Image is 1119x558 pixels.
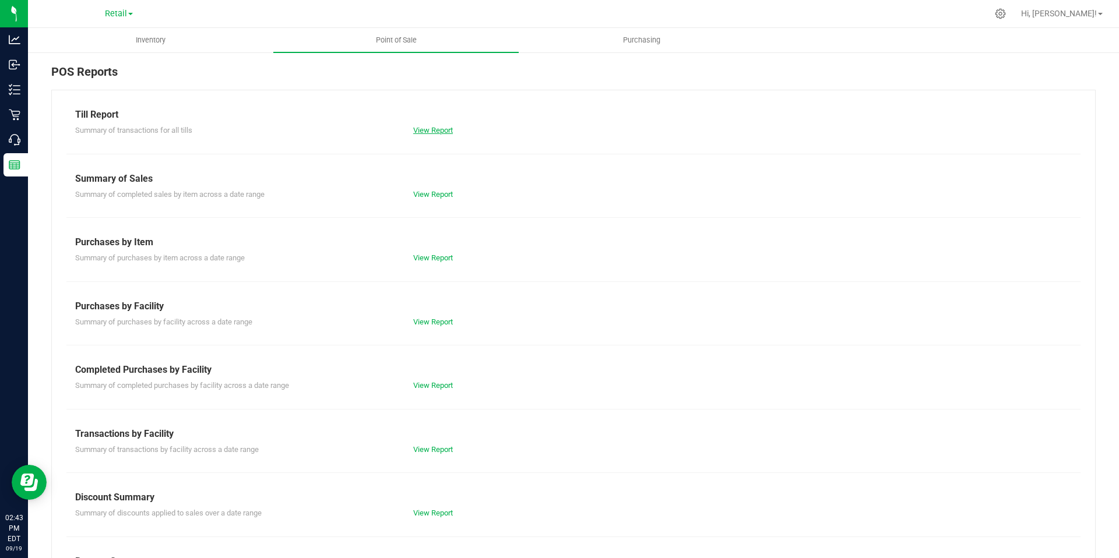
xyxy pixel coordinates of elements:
[9,84,20,96] inline-svg: Inventory
[75,172,1072,186] div: Summary of Sales
[75,126,192,135] span: Summary of transactions for all tills
[9,34,20,45] inline-svg: Analytics
[75,235,1072,249] div: Purchases by Item
[360,35,432,45] span: Point of Sale
[607,35,676,45] span: Purchasing
[120,35,181,45] span: Inventory
[413,126,453,135] a: View Report
[9,109,20,121] inline-svg: Retail
[519,28,764,52] a: Purchasing
[413,253,453,262] a: View Report
[75,490,1072,504] div: Discount Summary
[75,299,1072,313] div: Purchases by Facility
[75,508,262,517] span: Summary of discounts applied to sales over a date range
[75,427,1072,441] div: Transactions by Facility
[9,134,20,146] inline-svg: Call Center
[12,465,47,500] iframe: Resource center
[5,544,23,553] p: 09/19
[413,381,453,390] a: View Report
[105,9,127,19] span: Retail
[9,159,20,171] inline-svg: Reports
[75,381,289,390] span: Summary of completed purchases by facility across a date range
[75,317,252,326] span: Summary of purchases by facility across a date range
[75,253,245,262] span: Summary of purchases by item across a date range
[75,108,1072,122] div: Till Report
[993,8,1008,19] div: Manage settings
[51,63,1096,90] div: POS Reports
[75,190,265,199] span: Summary of completed sales by item across a date range
[28,28,273,52] a: Inventory
[413,190,453,199] a: View Report
[75,363,1072,377] div: Completed Purchases by Facility
[9,59,20,70] inline-svg: Inbound
[413,317,453,326] a: View Report
[75,445,259,454] span: Summary of transactions by facility across a date range
[273,28,519,52] a: Point of Sale
[413,508,453,517] a: View Report
[5,513,23,544] p: 02:43 PM EDT
[1021,9,1097,18] span: Hi, [PERSON_NAME]!
[413,445,453,454] a: View Report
